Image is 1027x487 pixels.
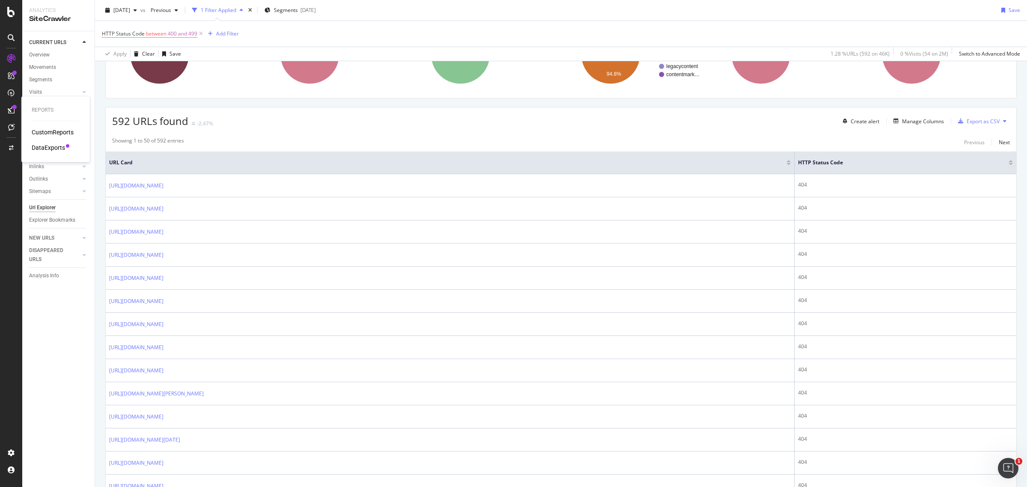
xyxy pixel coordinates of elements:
[29,50,89,59] a: Overview
[192,122,195,125] img: Equal
[29,234,80,243] a: NEW URLS
[109,181,163,190] a: [URL][DOMAIN_NAME]
[109,205,163,213] a: [URL][DOMAIN_NAME]
[29,216,75,225] div: Explorer Bookmarks
[1009,6,1020,14] div: Save
[113,50,127,57] div: Apply
[998,3,1020,17] button: Save
[29,246,72,264] div: DISAPPEARED URLS
[29,88,42,97] div: Visits
[102,30,145,37] span: HTTP Status Code
[201,6,236,14] div: 1 Filter Applied
[32,143,65,152] a: DataExports
[113,6,130,14] span: 2025 Aug. 8th
[109,251,163,259] a: [URL][DOMAIN_NAME]
[112,17,257,92] div: A chart.
[798,458,1013,466] div: 404
[851,118,879,125] div: Create alert
[32,107,80,114] div: Reports
[798,181,1013,189] div: 404
[29,38,80,47] a: CURRENT URLS
[798,297,1013,304] div: 404
[168,28,197,40] span: 400 and 499
[29,271,89,280] a: Analysis Info
[109,343,163,352] a: [URL][DOMAIN_NAME]
[274,6,298,14] span: Segments
[713,17,858,92] div: A chart.
[967,118,1000,125] div: Export as CSV
[666,55,679,61] text: Other
[864,17,1009,92] div: A chart.
[29,203,56,212] div: Url Explorer
[798,435,1013,443] div: 404
[169,50,181,57] div: Save
[140,6,147,14] span: vs
[29,187,51,196] div: Sitemaps
[29,271,59,280] div: Analysis Info
[261,3,319,17] button: Segments[DATE]
[102,47,127,61] button: Apply
[246,6,254,15] div: times
[29,75,89,84] a: Segments
[29,175,48,184] div: Outlinks
[109,413,163,421] a: [URL][DOMAIN_NAME]
[29,38,66,47] div: CURRENT URLS
[955,114,1000,128] button: Export as CSV
[413,17,558,92] div: A chart.
[29,216,89,225] a: Explorer Bookmarks
[142,50,155,57] div: Clear
[109,159,784,166] span: URL Card
[798,389,1013,397] div: 404
[666,63,698,69] text: legacycontent
[607,71,621,77] text: 94.8%
[112,114,188,128] span: 592 URLs found
[109,320,163,329] a: [URL][DOMAIN_NAME]
[964,139,985,146] div: Previous
[159,47,181,61] button: Save
[32,128,74,137] a: CustomReports
[29,7,88,14] div: Analytics
[29,88,80,97] a: Visits
[29,63,56,72] div: Movements
[964,137,985,147] button: Previous
[998,458,1018,478] iframe: Intercom live chat
[29,162,80,171] a: Inlinks
[798,412,1013,420] div: 404
[999,137,1010,147] button: Next
[798,366,1013,374] div: 404
[146,30,166,37] span: between
[29,203,89,212] a: Url Explorer
[262,17,407,92] div: A chart.
[29,246,80,264] a: DISAPPEARED URLS
[189,3,246,17] button: 1 Filter Applied
[109,274,163,282] a: [URL][DOMAIN_NAME]
[205,29,239,39] button: Add Filter
[29,75,52,84] div: Segments
[131,47,155,61] button: Clear
[902,118,944,125] div: Manage Columns
[900,50,948,57] div: 0 % Visits ( 54 on 2M )
[109,459,163,467] a: [URL][DOMAIN_NAME]
[666,71,700,77] text: contentmark…
[29,14,88,24] div: SiteCrawler
[798,227,1013,235] div: 404
[216,30,239,37] div: Add Filter
[798,159,996,166] span: HTTP Status Code
[29,63,89,72] a: Movements
[109,389,204,398] a: [URL][DOMAIN_NAME][PERSON_NAME]
[197,120,213,127] div: -2.47%
[798,250,1013,258] div: 404
[29,234,54,243] div: NEW URLS
[798,273,1013,281] div: 404
[890,116,944,126] button: Manage Columns
[112,137,184,147] div: Showing 1 to 50 of 592 entries
[798,320,1013,327] div: 404
[109,297,163,306] a: [URL][DOMAIN_NAME]
[147,3,181,17] button: Previous
[29,187,80,196] a: Sitemaps
[109,436,180,444] a: [URL][DOMAIN_NAME][DATE]
[999,139,1010,146] div: Next
[831,50,890,57] div: 1.28 % URLs ( 592 on 46K )
[798,204,1013,212] div: 404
